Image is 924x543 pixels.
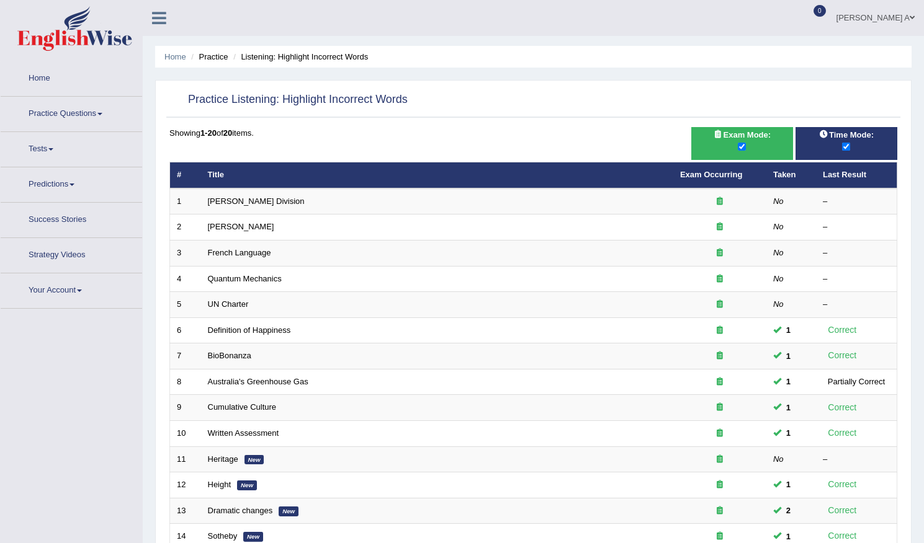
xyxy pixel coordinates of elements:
td: 7 [170,343,201,369]
td: 11 [170,446,201,472]
div: Exam occurring question [680,428,760,439]
em: No [773,196,784,206]
a: Exam Occurring [680,170,742,179]
th: Title [201,162,673,188]
td: 13 [170,498,201,524]
div: Exam occurring question [680,531,760,542]
a: Sotheby [208,531,238,541]
a: Australia's Greenhouse Gas [208,377,308,386]
span: You can still take this question [781,504,796,517]
div: Exam occurring question [680,247,760,259]
a: Success Stories [1,203,142,234]
a: Height [208,480,231,489]
b: 1-20 [200,128,217,138]
a: [PERSON_NAME] [208,222,274,231]
div: Exam occurring question [680,376,760,388]
div: – [823,196,890,208]
div: Exam occurring question [680,196,760,208]
td: 12 [170,472,201,498]
th: Taken [766,162,816,188]
a: Predictions [1,167,142,198]
span: Time Mode: [814,128,879,141]
div: Exam occurring question [680,402,760,413]
li: Listening: Highlight Incorrect Words [230,51,368,63]
div: Showing of items. [169,127,897,139]
span: You can still take this question [781,324,796,337]
div: – [823,221,890,233]
div: Exam occurring question [680,273,760,285]
div: Exam occurring question [680,454,760,466]
td: 5 [170,292,201,318]
div: – [823,273,890,285]
td: 2 [170,214,201,241]
div: – [823,454,890,466]
em: New [237,480,257,490]
span: You can still take this question [781,401,796,414]
em: New [243,532,263,542]
div: Exam occurring question [680,505,760,517]
td: 9 [170,395,201,421]
em: No [773,454,784,464]
em: No [773,222,784,231]
td: 8 [170,369,201,395]
a: Practice Questions [1,97,142,128]
a: Home [164,52,186,61]
div: Correct [823,529,862,543]
h2: Practice Listening: Highlight Incorrect Words [169,90,408,109]
a: French Language [208,248,271,257]
div: Partially Correct [823,375,890,388]
a: Your Account [1,273,142,304]
b: 20 [223,128,232,138]
div: Correct [823,426,862,440]
a: UN Charter [208,299,249,309]
li: Practice [188,51,228,63]
a: Tests [1,132,142,163]
em: No [773,248,784,257]
a: Definition of Happiness [208,325,291,335]
td: 10 [170,420,201,446]
a: BioBonanza [208,351,251,360]
span: Exam Mode: [708,128,775,141]
span: You can still take this question [781,478,796,491]
em: New [279,506,298,516]
a: Cumulative Culture [208,402,277,412]
div: Exam occurring question [680,299,760,311]
a: Heritage [208,454,238,464]
td: 3 [170,241,201,267]
a: Strategy Videos [1,238,142,269]
span: 0 [814,5,826,17]
th: Last Result [816,162,897,188]
div: – [823,299,890,311]
div: Exam occurring question [680,350,760,362]
span: You can still take this question [781,530,796,543]
th: # [170,162,201,188]
div: Exam occurring question [680,479,760,491]
div: Correct [823,400,862,415]
div: Correct [823,477,862,492]
div: Exam occurring question [680,325,760,337]
div: Show exams occurring in exams [691,127,793,160]
em: No [773,299,784,309]
td: 6 [170,317,201,343]
div: – [823,247,890,259]
td: 4 [170,266,201,292]
a: Home [1,61,142,92]
div: Exam occurring question [680,221,760,233]
em: New [244,455,264,465]
a: Written Assessment [208,428,279,438]
a: Quantum Mechanics [208,274,282,283]
div: Correct [823,503,862,518]
span: You can still take this question [781,375,796,388]
a: Dramatic changes [208,506,273,515]
span: You can still take this question [781,350,796,363]
div: Correct [823,348,862,363]
td: 1 [170,188,201,214]
span: You can still take this question [781,426,796,439]
em: No [773,274,784,283]
div: Correct [823,323,862,337]
a: [PERSON_NAME] Division [208,196,305,206]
